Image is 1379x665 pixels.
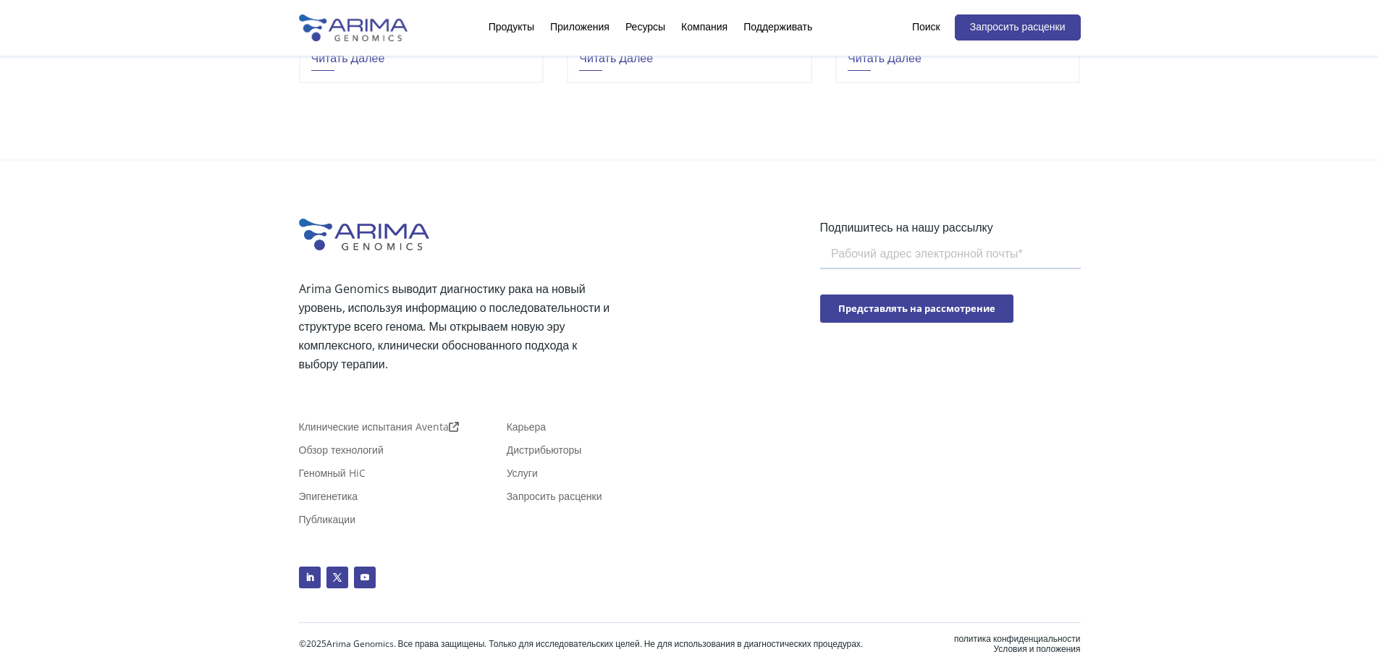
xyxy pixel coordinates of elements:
a: Запросить расценки [507,491,602,507]
iframe: Форма 0 [820,237,1081,348]
a: Дистрибьюторы [507,445,582,461]
font: Обзор технологий [299,443,384,457]
font: Подпишитесь на нашу рассылку [820,221,993,235]
font: Эпигенетика [299,489,358,503]
font: Читать далее [579,50,653,66]
font: Читать далее [848,50,922,66]
font: Arima Genomics. Все права защищены. Только для исследовательских целей. Не для использования в ди... [326,638,863,650]
font: Карьера [507,420,546,433]
font: политика конфиденциальности [954,632,1081,645]
a: Услуги [507,468,538,484]
a: политика конфиденциальности [954,634,1081,644]
font: Поиск [912,21,940,33]
a: Клинические испытания Aventa [299,422,459,438]
font: Условия и положения [993,643,1080,655]
a: Эпигенетика [299,491,358,507]
font: Услуги [507,466,538,480]
font: 2025 [306,638,326,650]
a: Публикации [299,514,355,530]
a: Подписаться на Youtube [354,567,376,588]
a: Условия и положения [993,644,1080,654]
font: Клинические испытания Aventa [299,420,449,433]
font: Читать далее [311,50,385,66]
a: Геномный HiC [299,468,366,484]
font: Дистрибьюторы [507,443,582,457]
font: Публикации [299,512,355,526]
a: Подпишитесь на LinkedIn [299,567,321,588]
a: Обзор технологий [299,445,384,461]
img: Arima-Genomics-logo [299,219,429,250]
img: Arima-Genomics-logo [299,14,408,41]
font: Запросить расценки [507,489,602,503]
font: © [299,638,306,650]
a: Подписаться на X [326,567,348,588]
a: Запросить расценки [955,14,1081,41]
iframe: Виджет чата [1307,596,1379,665]
a: Карьера [507,422,546,438]
font: Arima Genomics выводит диагностику рака на новый уровень, используя информацию о последовательнос... [299,281,610,372]
font: Геномный HiC [299,466,366,480]
font: Запросить расценки [970,21,1066,33]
